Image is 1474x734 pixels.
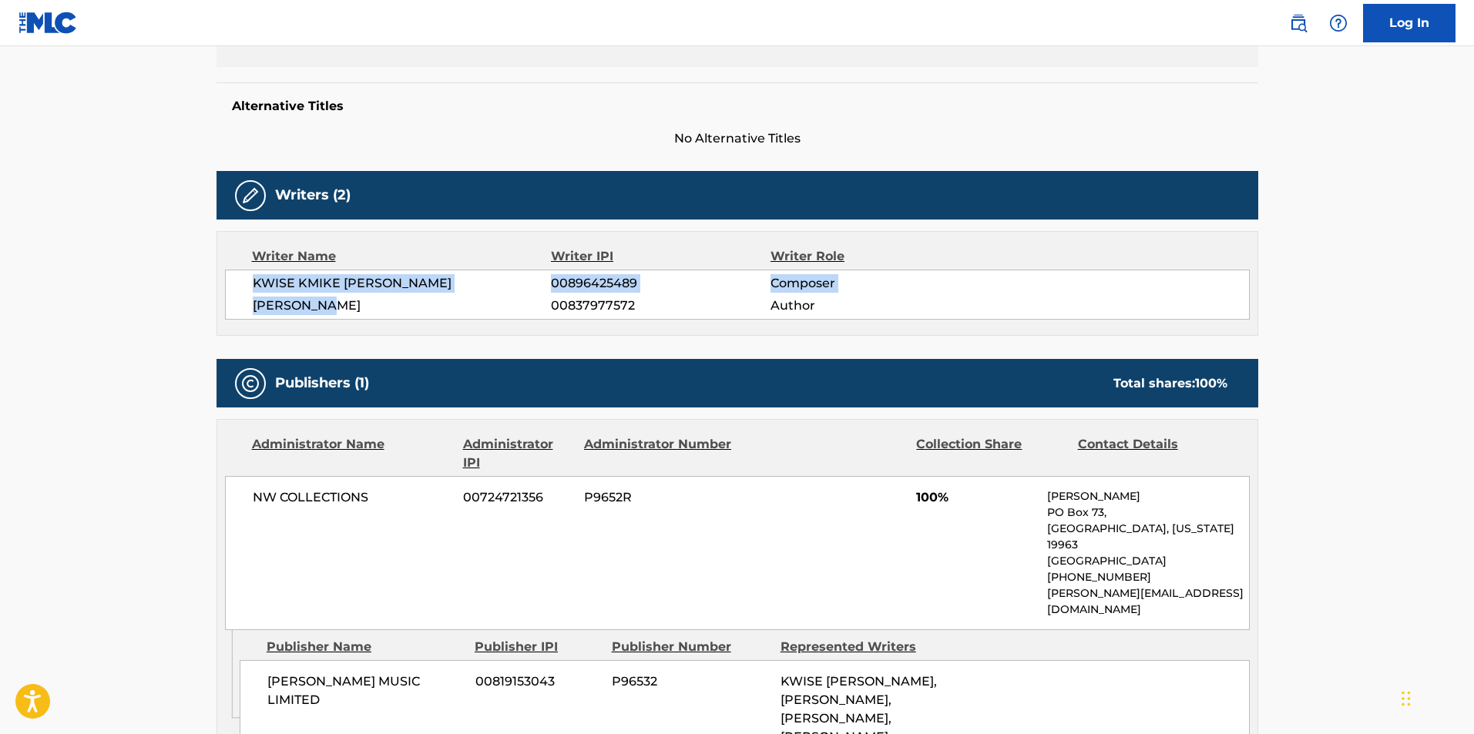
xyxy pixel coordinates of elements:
[267,672,464,709] span: [PERSON_NAME] MUSIC LIMITED
[1113,374,1227,393] div: Total shares:
[1047,504,1248,521] p: PO Box 73,
[253,274,552,293] span: KWISE KMIKE [PERSON_NAME]
[771,247,970,266] div: Writer Role
[612,672,769,691] span: P96532
[1289,14,1308,32] img: search
[18,12,78,34] img: MLC Logo
[551,247,771,266] div: Writer IPI
[1047,488,1248,504] p: [PERSON_NAME]
[1363,4,1456,42] a: Log In
[252,435,452,472] div: Administrator Name
[1323,8,1354,39] div: Help
[916,488,1036,507] span: 100%
[1047,553,1248,569] p: [GEOGRAPHIC_DATA]
[584,435,734,472] div: Administrator Number
[551,297,770,315] span: 00837977572
[781,638,938,656] div: Represented Writers
[1047,569,1248,585] p: [PHONE_NUMBER]
[475,672,600,691] span: 00819153043
[252,247,552,266] div: Writer Name
[275,186,351,204] h5: Writers (2)
[241,186,260,205] img: Writers
[253,297,552,315] span: [PERSON_NAME]
[463,435,572,472] div: Administrator IPI
[551,274,770,293] span: 00896425489
[771,297,970,315] span: Author
[217,129,1258,148] span: No Alternative Titles
[241,374,260,393] img: Publishers
[584,488,734,507] span: P9652R
[612,638,769,656] div: Publisher Number
[771,274,970,293] span: Composer
[1397,660,1474,734] iframe: Chat Widget
[1283,8,1314,39] a: Public Search
[232,99,1243,114] h5: Alternative Titles
[253,488,452,507] span: NW COLLECTIONS
[475,638,600,656] div: Publisher IPI
[463,488,572,507] span: 00724721356
[267,638,463,656] div: Publisher Name
[1047,585,1248,618] p: [PERSON_NAME][EMAIL_ADDRESS][DOMAIN_NAME]
[275,374,369,392] h5: Publishers (1)
[1078,435,1227,472] div: Contact Details
[1402,675,1411,722] div: Drag
[1047,521,1248,553] p: [GEOGRAPHIC_DATA], [US_STATE] 19963
[916,435,1066,472] div: Collection Share
[1195,376,1227,390] span: 100 %
[1329,14,1348,32] img: help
